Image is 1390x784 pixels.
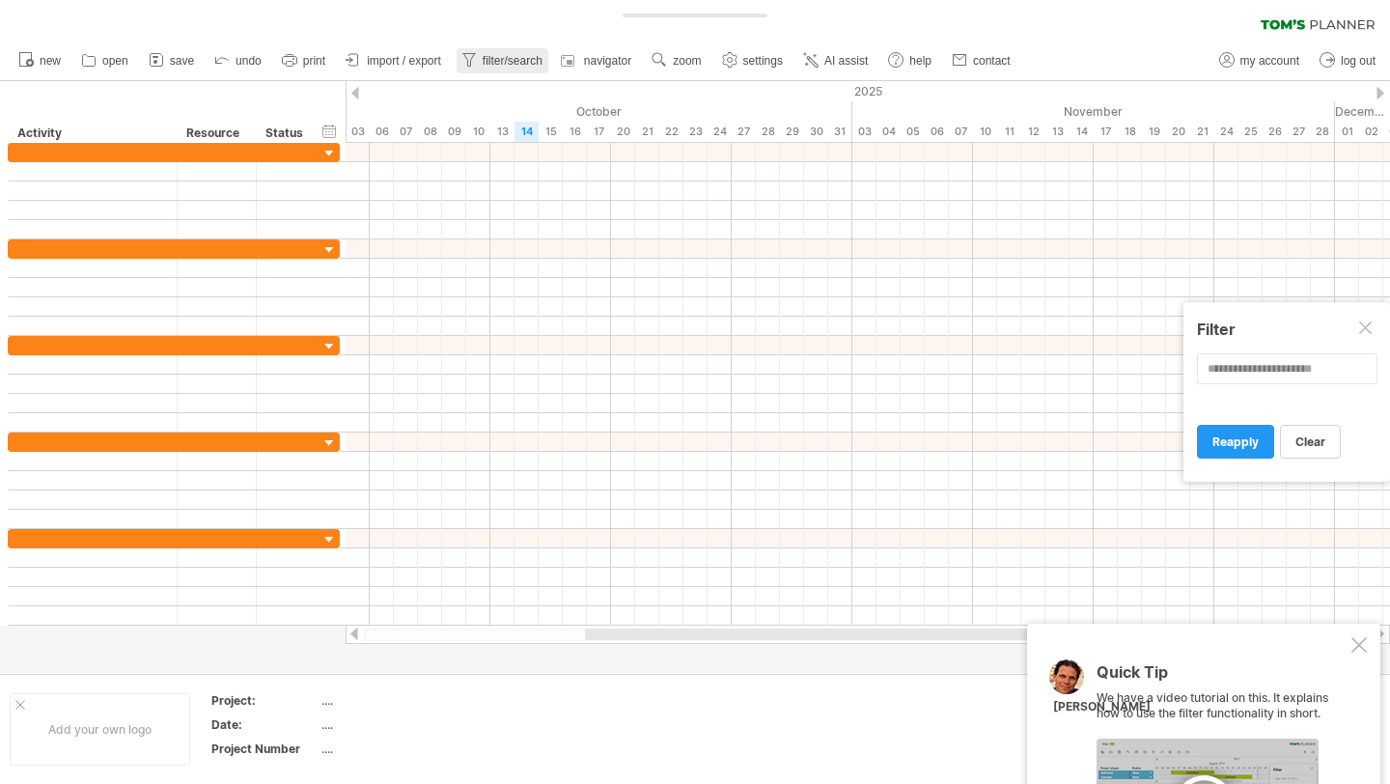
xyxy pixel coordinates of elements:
[1045,122,1070,142] div: Thursday, 13 November 2025
[780,122,804,142] div: Wednesday, 29 October 2025
[743,54,783,68] span: settings
[1142,122,1166,142] div: Wednesday, 19 November 2025
[341,48,447,73] a: import / export
[321,692,484,709] div: ....
[1240,54,1299,68] span: my account
[925,122,949,142] div: Thursday, 6 November 2025
[909,54,931,68] span: help
[732,122,756,142] div: Monday, 27 October 2025
[852,101,1335,122] div: November 2025
[1190,122,1214,142] div: Friday, 21 November 2025
[1263,122,1287,142] div: Wednesday, 26 November 2025
[973,54,1011,68] span: contact
[1311,122,1335,142] div: Friday, 28 November 2025
[17,124,166,143] div: Activity
[1238,122,1263,142] div: Tuesday, 25 November 2025
[1359,122,1383,142] div: Tuesday, 2 December 2025
[563,122,587,142] div: Thursday, 16 October 2025
[558,48,637,73] a: navigator
[852,122,876,142] div: Monday, 3 November 2025
[483,54,542,68] span: filter/search
[265,124,308,143] div: Status
[949,122,973,142] div: Friday, 7 November 2025
[466,122,490,142] div: Friday, 10 October 2025
[1212,434,1259,449] span: reapply
[828,122,852,142] div: Friday, 31 October 2025
[76,48,134,73] a: open
[997,122,1021,142] div: Tuesday, 11 November 2025
[236,54,262,68] span: undo
[883,48,937,73] a: help
[1118,122,1142,142] div: Tuesday, 18 November 2025
[647,48,707,73] a: zoom
[973,122,997,142] div: Monday, 10 November 2025
[367,54,441,68] span: import / export
[901,122,925,142] div: Wednesday, 5 November 2025
[1070,122,1094,142] div: Friday, 14 November 2025
[514,122,539,142] div: Tuesday, 14 October 2025
[1341,54,1376,68] span: log out
[1295,434,1325,449] span: clear
[587,122,611,142] div: Friday, 17 October 2025
[211,741,318,757] div: Project Number
[186,124,245,143] div: Resource
[717,48,789,73] a: settings
[370,122,394,142] div: Monday, 6 October 2025
[1280,425,1341,459] a: clear
[457,48,548,73] a: filter/search
[804,122,828,142] div: Thursday, 30 October 2025
[394,122,418,142] div: Tuesday, 7 October 2025
[1335,122,1359,142] div: Monday, 1 December 2025
[321,716,484,733] div: ....
[611,122,635,142] div: Monday, 20 October 2025
[947,48,1016,73] a: contact
[40,54,61,68] span: new
[14,48,67,73] a: new
[1021,122,1045,142] div: Wednesday, 12 November 2025
[1287,122,1311,142] div: Thursday, 27 November 2025
[1094,122,1118,142] div: Monday, 17 November 2025
[1214,122,1238,142] div: Monday, 24 November 2025
[209,48,267,73] a: undo
[211,692,318,709] div: Project:
[321,741,484,757] div: ....
[659,122,683,142] div: Wednesday, 22 October 2025
[1214,48,1305,73] a: my account
[824,54,868,68] span: AI assist
[418,122,442,142] div: Wednesday, 8 October 2025
[756,122,780,142] div: Tuesday, 28 October 2025
[708,122,732,142] div: Friday, 24 October 2025
[635,122,659,142] div: Tuesday, 21 October 2025
[876,122,901,142] div: Tuesday, 4 November 2025
[1315,48,1381,73] a: log out
[683,122,708,142] div: Thursday, 23 October 2025
[584,54,631,68] span: navigator
[211,716,318,733] div: Date:
[10,693,190,766] div: Add your own logo
[170,54,194,68] span: save
[297,101,852,122] div: October 2025
[442,122,466,142] div: Thursday, 9 October 2025
[490,122,514,142] div: Monday, 13 October 2025
[1097,664,1348,690] div: Quick Tip
[1197,320,1376,339] div: Filter
[798,48,874,73] a: AI assist
[277,48,331,73] a: print
[144,48,200,73] a: save
[303,54,325,68] span: print
[1166,122,1190,142] div: Thursday, 20 November 2025
[539,122,563,142] div: Wednesday, 15 October 2025
[1197,425,1274,459] a: reapply
[102,54,128,68] span: open
[1053,699,1151,715] div: [PERSON_NAME]
[346,122,370,142] div: Friday, 3 October 2025
[673,54,701,68] span: zoom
